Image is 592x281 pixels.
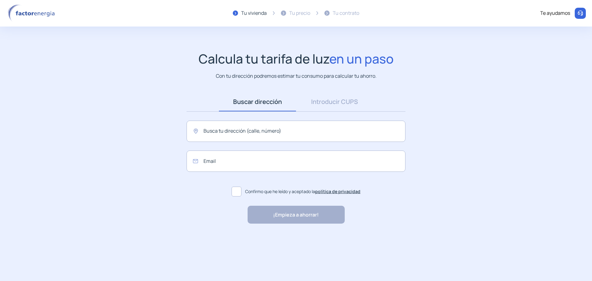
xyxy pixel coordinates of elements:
img: llamar [577,10,583,16]
h1: Calcula tu tarifa de luz [199,51,394,66]
div: Tu precio [289,9,310,17]
span: Confirmo que he leído y aceptado la [245,188,360,195]
img: logo factor [6,4,59,22]
a: política de privacidad [315,188,360,194]
span: en un paso [329,50,394,67]
div: Tu vivienda [241,9,267,17]
a: Introducir CUPS [296,92,373,111]
a: Buscar dirección [219,92,296,111]
div: Tu contrato [333,9,359,17]
div: Te ayudamos [540,9,570,17]
p: Con tu dirección podremos estimar tu consumo para calcular tu ahorro. [216,72,376,80]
